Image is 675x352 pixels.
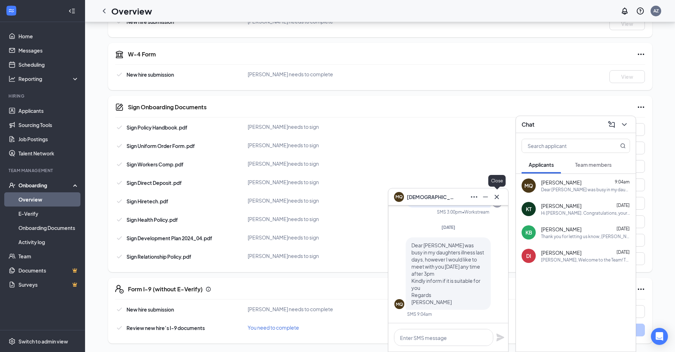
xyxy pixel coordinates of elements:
svg: WorkstreamLogo [8,7,15,14]
svg: Checkmark [115,178,124,187]
a: Team [18,249,79,263]
svg: MagnifyingGlass [620,143,626,149]
div: Hi [PERSON_NAME]. Congratulations, your onsite interview with [DEMOGRAPHIC_DATA]-fil-A for Front ... [541,210,630,216]
span: New hire submission [126,306,174,313]
svg: Checkmark [115,123,124,132]
svg: Checkmark [115,160,124,169]
input: Search applicant [522,139,606,153]
svg: ChevronLeft [100,7,108,15]
span: [DATE] [441,225,455,230]
span: [PERSON_NAME] needs to complete [248,306,333,312]
div: Hiring [9,93,78,99]
svg: Analysis [9,75,16,82]
h5: W-4 Form [128,50,156,58]
span: Sign Workers Comp.pdf [126,161,184,167]
a: Job Postings [18,132,79,146]
a: Overview [18,192,79,207]
span: Sign Development Plan 2024_04.pdf [126,235,212,241]
div: [PERSON_NAME] needs to sign [248,252,424,259]
svg: CompanyDocumentIcon [115,103,124,111]
h5: Form I-9 (without E-Verify) [128,285,203,293]
a: Home [18,29,79,43]
a: SurveysCrown [18,277,79,292]
span: [PERSON_NAME] needs to complete [248,71,333,77]
svg: Ellipses [637,103,645,111]
a: Talent Network [18,146,79,160]
a: Sourcing Tools [18,118,79,132]
span: Sign Relationship Policy.pdf [126,253,191,260]
svg: Checkmark [115,142,124,150]
svg: Collapse [68,7,75,15]
div: [PERSON_NAME] needs to sign [248,178,424,186]
div: [PERSON_NAME] needs to sign [248,197,424,204]
svg: ChevronDown [620,120,629,129]
h3: Chat [522,121,534,128]
a: DocumentsCrown [18,263,79,277]
svg: Plane [496,333,505,342]
span: Sign Hiretech.pdf [126,198,168,204]
span: Review new hire’s I-9 documents [126,325,205,331]
span: 9:04am [615,179,630,185]
div: [PERSON_NAME] needs to sign [248,142,424,149]
span: • Workstream [462,209,489,215]
svg: Checkmark [115,215,124,224]
div: DI [526,252,531,259]
div: AZ [653,8,659,14]
button: View [609,17,645,30]
svg: Checkmark [115,305,124,314]
div: Open Intercom Messenger [651,328,668,345]
a: Applicants [18,104,79,118]
span: [PERSON_NAME] [541,226,581,233]
span: [DEMOGRAPHIC_DATA] [PERSON_NAME] [407,193,456,201]
div: [PERSON_NAME], Welcome to the Team! Thank you for taking the time to interview for the Team Membe... [541,257,630,263]
a: Scheduling [18,57,79,72]
div: KB [525,229,532,236]
button: Minimize [480,191,491,203]
span: [PERSON_NAME] [541,249,581,256]
span: Sign Policy Handbook.pdf [126,124,187,131]
div: Dear [PERSON_NAME] was busy in my daughters illness last days, however I would like to meet with ... [541,187,630,193]
span: Team members [575,161,612,168]
div: MQ [396,301,403,307]
div: SMS 9:04am [407,311,432,317]
span: New hire submission [126,71,174,78]
svg: Notifications [620,7,629,15]
a: Activity log [18,235,79,249]
span: Applicants [529,161,554,168]
button: ChevronDown [619,119,630,130]
button: ComposeMessage [606,119,617,130]
svg: Cross [493,193,501,201]
span: You need to complete [248,324,299,331]
svg: TaxGovernmentIcon [115,50,124,59]
svg: Ellipses [470,193,478,201]
h1: Overview [111,5,152,17]
span: [PERSON_NAME] [541,179,581,186]
svg: ComposeMessage [607,120,616,129]
span: Sign Uniform Order Form.pdf [126,143,195,149]
span: [DATE] [617,226,630,231]
div: [PERSON_NAME] needs to sign [248,123,424,130]
svg: Info [206,286,211,292]
svg: Settings [9,338,16,345]
a: Messages [18,43,79,57]
svg: QuestionInfo [636,7,645,15]
span: [DATE] [617,203,630,208]
button: Cross [491,191,502,203]
button: Ellipses [468,191,480,203]
svg: UserCheck [9,182,16,189]
svg: FormI9EVerifyIcon [115,285,124,293]
span: Sign Health Policy.pdf [126,216,178,223]
svg: Checkmark [115,252,124,261]
div: [PERSON_NAME] needs to sign [248,234,424,241]
div: Reporting [18,75,79,82]
div: Onboarding [18,182,73,189]
a: Onboarding Documents [18,221,79,235]
h5: Sign Onboarding Documents [128,103,207,111]
div: SMS 3:00pm [437,209,462,215]
svg: Checkmark [115,324,124,332]
div: Close [488,175,506,187]
svg: Checkmark [115,70,124,79]
a: E-Verify [18,207,79,221]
